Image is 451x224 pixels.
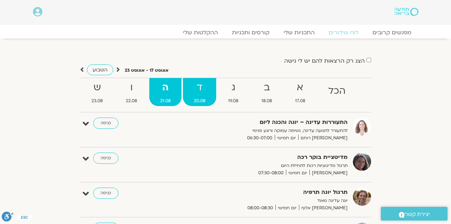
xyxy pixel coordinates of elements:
span: 06:30-07:00 [245,134,275,142]
span: 17.08 [284,97,316,105]
strong: א [284,80,316,96]
span: [PERSON_NAME] אלוף [299,204,348,212]
a: ב18.08 [251,78,283,106]
a: השבוע [87,64,113,75]
a: ש23.08 [81,78,114,106]
span: יום חמישי [275,134,298,142]
strong: ש [81,80,114,96]
span: 21.08 [149,97,182,105]
span: יום חמישי [286,169,309,177]
span: 22.08 [115,97,148,105]
span: יום חמישי [275,204,299,212]
strong: הכל [317,83,356,99]
a: ו22.08 [115,78,148,106]
span: השבוע [93,66,108,73]
a: ג19.08 [218,78,250,106]
a: ד20.08 [183,78,216,106]
a: ה21.08 [149,78,182,106]
strong: ג [218,80,250,96]
a: כניסה [93,188,118,199]
span: 07:30-08:00 [256,169,286,177]
p: יוגה עדינה מאוד [176,197,348,204]
span: [PERSON_NAME] [309,169,348,177]
span: 08:00-08:30 [245,204,275,212]
strong: תרגול יוגה תרפיה [176,188,348,197]
strong: ב [251,80,283,96]
p: תרגול מדיטציות רכות לתחילת היום [176,162,348,169]
a: הכל [317,78,356,106]
a: לוח שידורים [322,29,365,36]
a: כניסה [93,118,118,129]
span: 19.08 [218,97,250,105]
strong: התעוררות עדינה – יוגה והכנה ליום [176,118,348,127]
a: קורסים ותכניות [225,29,276,36]
a: התכניות שלי [276,29,322,36]
span: 23.08 [81,97,114,105]
label: הצג רק הרצאות להם יש לי גישה [284,58,365,64]
p: אוגוסט 17 - אוגוסט 23 [125,67,169,74]
p: להתעורר לתנועה עדינה, נשימה עמוקה ורוגע פנימי [176,127,348,134]
a: ההקלטות שלי [176,29,225,36]
span: 18.08 [251,97,283,105]
strong: ה [149,80,182,96]
a: יצירת קשר [381,207,447,220]
nav: Menu [33,29,418,36]
strong: ו [115,80,148,96]
span: [PERSON_NAME] רוחם [298,134,348,142]
span: יצירת קשר [405,210,430,219]
span: 20.08 [183,97,216,105]
a: כניסה [93,153,118,164]
strong: ד [183,80,216,96]
a: מפגשים קרובים [365,29,418,36]
strong: מדיטציית בוקר רכה [176,153,348,162]
a: א17.08 [284,78,316,106]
